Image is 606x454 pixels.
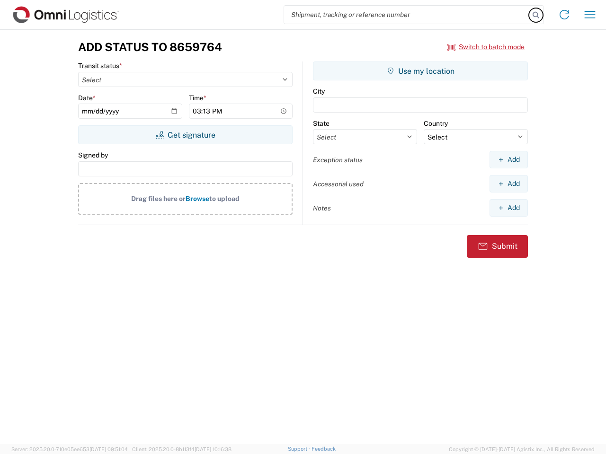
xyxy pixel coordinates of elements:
[312,446,336,452] a: Feedback
[78,151,108,159] label: Signed by
[78,61,122,70] label: Transit status
[78,40,222,54] h3: Add Status to 8659764
[313,204,331,212] label: Notes
[313,156,363,164] label: Exception status
[131,195,186,202] span: Drag files here or
[195,446,232,452] span: [DATE] 10:16:38
[313,87,325,96] label: City
[186,195,209,202] span: Browse
[490,151,528,168] button: Add
[89,446,128,452] span: [DATE] 09:51:04
[11,446,128,452] span: Server: 2025.20.0-710e05ee653
[449,445,595,454] span: Copyright © [DATE]-[DATE] Agistix Inc., All Rights Reserved
[78,125,293,144] button: Get signature
[490,199,528,217] button: Add
[209,195,240,202] span: to upload
[424,119,448,128] label: Country
[490,175,528,192] button: Add
[447,39,525,55] button: Switch to batch mode
[313,61,528,80] button: Use my location
[313,119,330,128] label: State
[284,6,529,24] input: Shipment, tracking or reference number
[467,235,528,258] button: Submit
[189,94,206,102] label: Time
[78,94,96,102] label: Date
[313,180,364,188] label: Accessorial used
[132,446,232,452] span: Client: 2025.20.0-8b113f4
[288,446,312,452] a: Support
